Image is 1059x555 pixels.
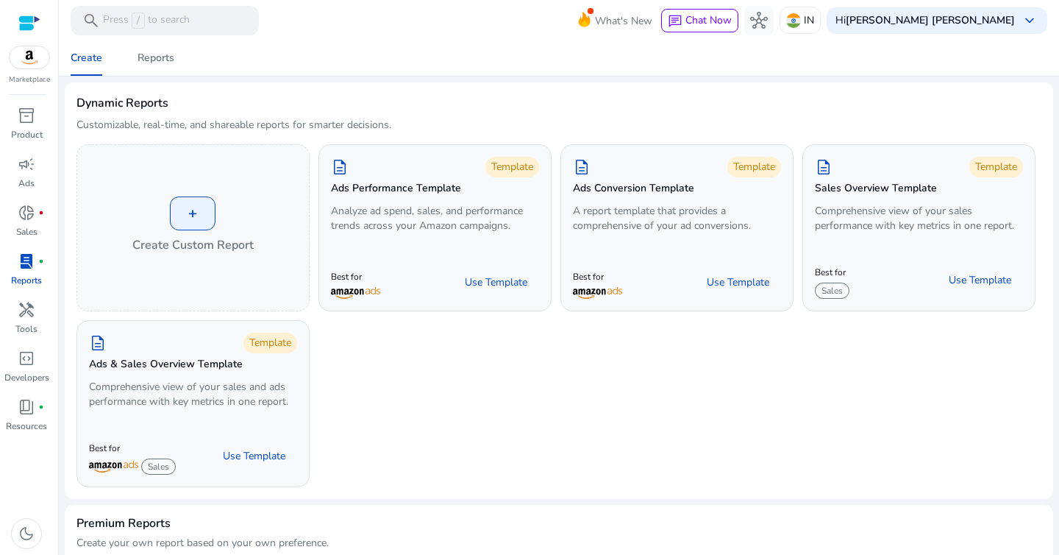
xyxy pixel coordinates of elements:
span: Chat Now [685,13,732,27]
span: description [815,158,832,176]
span: campaign [18,155,35,173]
p: A report template that provides a comprehensive of your ad conversions. [573,204,781,233]
div: Template [727,157,781,177]
span: Sales [141,459,176,475]
div: + [170,197,215,230]
span: description [573,158,591,176]
button: Use Template [211,445,297,468]
div: Create [71,53,102,63]
div: Template [485,157,539,177]
span: Use Template [465,275,527,290]
button: chatChat Now [661,9,738,32]
span: Use Template [707,275,769,290]
span: dark_mode [18,525,35,542]
p: Create your own report based on your own preference. [76,536,1041,551]
span: / [132,13,145,29]
h5: Sales Overview Template [815,183,937,195]
span: Use Template [949,273,1011,288]
h5: Ads Conversion Template [573,183,694,195]
p: Reports [11,274,42,287]
p: Analyze ad spend, sales, and performance trends across your Amazon campaigns. [331,204,539,233]
div: Template [243,333,297,353]
h3: Dynamic Reports [76,94,168,112]
p: Best for [815,266,853,278]
span: description [331,158,349,176]
p: Comprehensive view of your sales and ads performance with key metrics in one report. [89,380,297,409]
p: Marketplace [9,74,50,85]
button: Use Template [937,269,1023,292]
p: Best for [331,271,380,283]
img: in.svg [786,13,801,28]
button: Use Template [695,271,781,294]
span: book_4 [18,398,35,416]
p: Tools [15,322,38,336]
span: chat [668,14,682,29]
h5: Ads Performance Template [331,183,461,195]
p: Best for [89,442,179,454]
span: Use Template [223,449,285,464]
span: fiber_manual_record [38,210,44,216]
p: Best for [573,271,622,283]
p: Sales [16,225,38,238]
span: Sales [815,283,849,299]
p: Developers [4,371,49,384]
h4: Create Custom Report [132,236,254,254]
b: [PERSON_NAME] [PERSON_NAME] [846,13,1015,27]
button: hub [744,6,774,35]
span: What's New [595,8,652,34]
p: IN [804,7,814,33]
p: Ads [18,177,35,190]
p: Resources [6,420,47,433]
button: Use Template [453,271,539,294]
span: hub [750,12,768,29]
p: Hi [835,15,1015,26]
p: Product [11,128,43,141]
p: Press to search [103,13,190,29]
span: inventory_2 [18,107,35,124]
span: fiber_manual_record [38,258,44,264]
span: fiber_manual_record [38,404,44,410]
span: keyboard_arrow_down [1021,12,1038,29]
span: code_blocks [18,350,35,367]
span: handyman [18,301,35,319]
span: donut_small [18,204,35,222]
div: Template [969,157,1023,177]
img: amazon.svg [10,46,49,68]
p: Customizable, real-time, and shareable reports for smarter decisions. [76,118,391,132]
span: search [82,12,100,29]
span: lab_profile [18,252,35,270]
h4: Premium Reports [76,517,171,531]
p: Comprehensive view of your sales performance with key metrics in one report. [815,204,1023,233]
span: description [89,334,107,352]
h5: Ads & Sales Overview Template [89,358,243,371]
div: Reports [138,53,174,63]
